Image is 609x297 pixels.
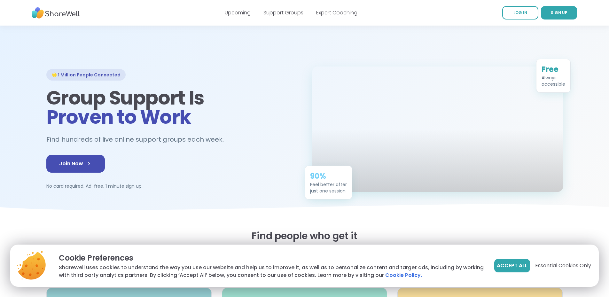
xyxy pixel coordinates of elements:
div: Feel better after just one session [310,181,347,194]
p: ShareWell uses cookies to understand the way you use our website and help us to improve it, as we... [59,264,484,279]
span: Proven to Work [46,104,191,130]
a: SIGN UP [541,6,577,20]
p: No card required. Ad-free. 1 minute sign up. [46,183,297,189]
div: 🌟 1 Million People Connected [46,69,126,81]
a: Cookie Policy. [385,271,422,279]
div: 90% [310,171,347,181]
a: Expert Coaching [316,9,357,16]
span: Accept All [497,262,527,270]
div: Always accessible [542,74,565,87]
h2: Find people who get it [46,230,563,242]
img: ShareWell Nav Logo [32,4,80,22]
button: Accept All [494,259,530,272]
a: Upcoming [225,9,251,16]
span: SIGN UP [551,10,567,15]
span: LOG IN [513,10,527,15]
a: Support Groups [263,9,303,16]
a: Join Now [46,155,105,173]
p: Cookie Preferences [59,252,484,264]
h2: Find hundreds of live online support groups each week. [46,134,230,145]
span: Join Now [59,160,92,168]
a: LOG IN [502,6,538,20]
div: Free [542,64,565,74]
span: Essential Cookies Only [535,262,591,270]
h1: Group Support Is [46,88,297,127]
